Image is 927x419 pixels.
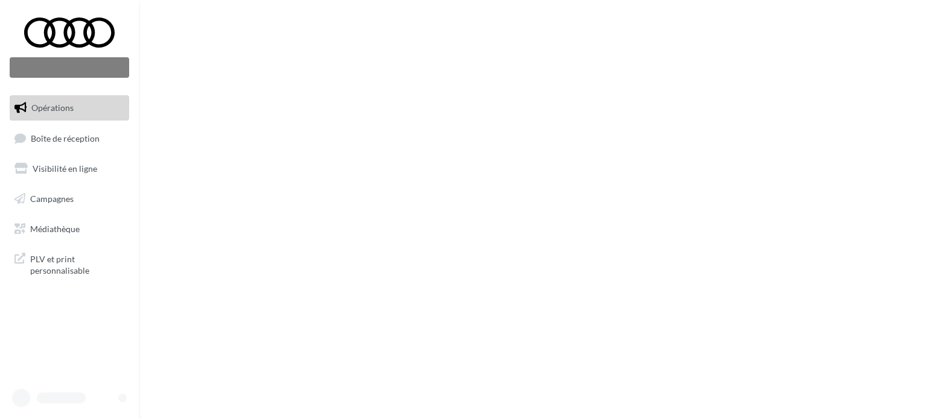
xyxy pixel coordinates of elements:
[7,186,132,212] a: Campagnes
[31,133,100,143] span: Boîte de réception
[7,125,132,151] a: Boîte de réception
[10,57,129,78] div: Nouvelle campagne
[31,102,74,113] span: Opérations
[30,223,80,233] span: Médiathèque
[7,216,132,242] a: Médiathèque
[30,194,74,204] span: Campagnes
[7,156,132,181] a: Visibilité en ligne
[33,163,97,174] span: Visibilité en ligne
[30,251,124,277] span: PLV et print personnalisable
[7,246,132,282] a: PLV et print personnalisable
[7,95,132,121] a: Opérations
